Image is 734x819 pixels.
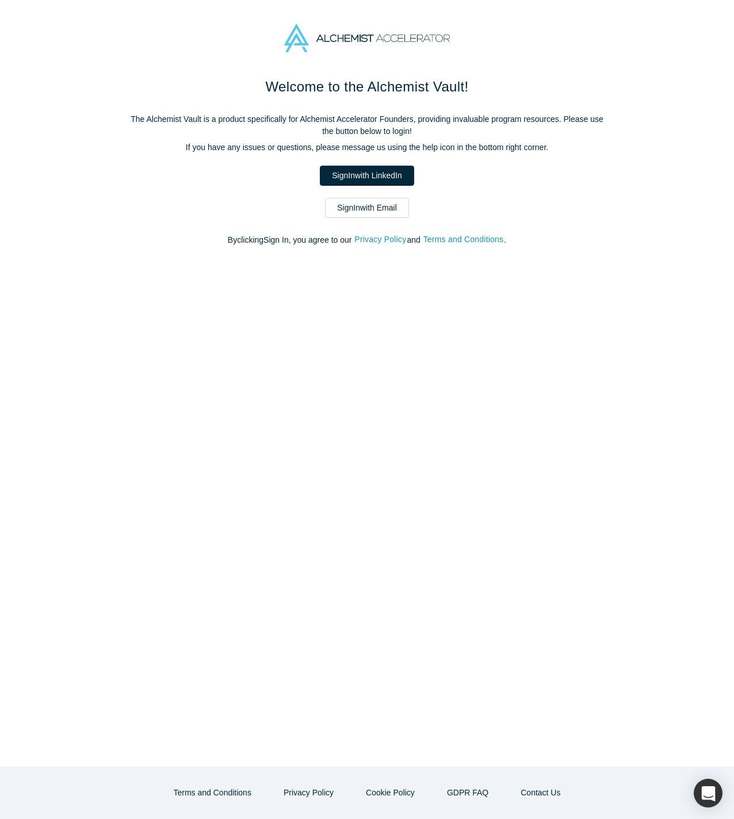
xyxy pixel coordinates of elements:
button: Privacy Policy [272,783,346,803]
button: Contact Us [509,783,572,803]
img: Alchemist Accelerator Logo [284,24,450,52]
a: SignInwith LinkedIn [320,166,414,186]
a: SignInwith Email [325,198,409,218]
h1: Welcome to the Alchemist Vault! [125,76,609,97]
p: The Alchemist Vault is a product specifically for Alchemist Accelerator Founders, providing inval... [125,113,609,137]
button: Terms and Conditions [423,233,504,246]
button: Cookie Policy [354,783,427,803]
a: GDPR FAQ [435,783,500,803]
p: If you have any issues or questions, please message us using the help icon in the bottom right co... [125,141,609,154]
button: Terms and Conditions [162,783,263,803]
p: By clicking Sign In , you agree to our and . [125,234,609,246]
button: Privacy Policy [354,233,407,246]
